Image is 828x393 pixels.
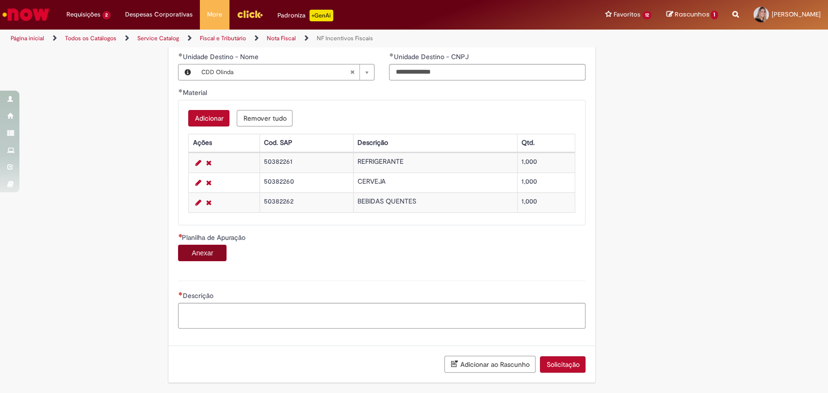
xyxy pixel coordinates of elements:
span: Campo obrigatório [178,234,181,237]
a: Nota Fiscal [267,34,296,42]
a: Página inicial [11,34,44,42]
span: Rascunhos [674,10,709,19]
p: +GenAi [309,10,333,21]
td: 1,000 [517,173,575,192]
td: CERVEJA [354,173,517,192]
td: BEBIDAS QUENTES [354,192,517,212]
button: Add a row for Material [188,110,229,126]
a: Fiscal e Tributário [200,34,246,42]
a: Editar Linha 2 [193,177,203,189]
span: Planilha de Apuração [181,233,247,242]
td: 50382261 [260,153,354,173]
a: Rascunhos [666,10,718,19]
a: Service Catalog [137,34,179,42]
th: Qtd. [517,134,575,152]
span: CDD Olinda [201,64,350,80]
a: Remover linha 3 [203,197,213,208]
td: 50382262 [260,192,354,212]
th: Ações [189,134,260,152]
span: Despesas Corporativas [125,10,193,19]
span: Unidade Destino - CNPJ [393,52,470,61]
td: 50382260 [260,173,354,192]
button: Unidade Destino - Nome, Visualizar este registro CDD Olinda [179,64,196,80]
a: Remover linha 1 [203,157,213,169]
span: Necessários [178,292,182,296]
a: Editar Linha 3 [193,197,203,208]
a: Editar Linha 1 [193,157,203,169]
span: Obrigatório Preenchido [389,53,393,57]
button: Solicitação [540,356,585,373]
span: Necessários - Unidade Destino - Nome [182,52,260,61]
td: REFRIGERANTE [354,153,517,173]
td: 1,000 [517,153,575,173]
button: Adicionar ao Rascunho [444,356,536,373]
span: [PERSON_NAME] [772,10,821,18]
abbr: Limpar campo Unidade Destino - Nome [345,64,359,80]
input: Unidade Destino - CNPJ [389,64,585,80]
th: Cod. SAP [260,134,354,152]
ul: Trilhas de página [7,30,545,47]
textarea: Descrição [178,303,585,329]
th: Descrição [354,134,517,152]
span: 12 [642,11,652,19]
img: click_logo_yellow_360x200.png [237,7,263,21]
span: Obrigatório Preenchido [178,53,182,57]
span: 2 [102,11,111,19]
span: More [207,10,222,19]
a: Todos os Catálogos [65,34,116,42]
div: Padroniza [277,10,333,21]
button: Remove all rows for Material [237,110,292,126]
span: 1 [711,11,718,19]
a: Remover linha 2 [203,177,213,189]
span: Requisições [66,10,100,19]
img: ServiceNow [1,5,51,24]
a: NF Incentivos Fiscais [317,34,373,42]
span: Obrigatório Preenchido [178,89,182,93]
span: Favoritos [614,10,640,19]
span: Descrição [182,291,215,300]
td: 1,000 [517,192,575,212]
a: CDD OlindaLimpar campo Unidade Destino - Nome [196,64,374,80]
span: Material [182,88,209,97]
button: Anexar [178,245,227,261]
